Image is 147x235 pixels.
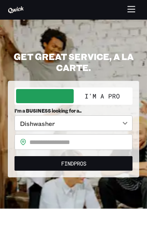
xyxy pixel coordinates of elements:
[74,89,131,103] button: I'm a Pro
[16,89,74,103] button: I'm a Business
[8,51,139,73] h2: GET GREAT SERVICE, A LA CARTE.
[15,108,132,114] span: I’m a BUSINESS looking for a..
[15,115,132,131] div: Dishwasher
[15,156,132,171] button: FindPros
